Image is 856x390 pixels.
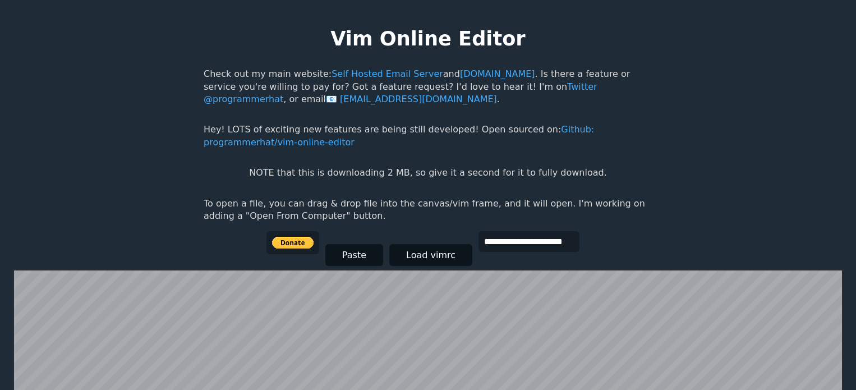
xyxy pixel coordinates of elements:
[460,68,535,79] a: [DOMAIN_NAME]
[204,123,652,149] p: Hey! LOTS of exciting new features are being still developed! Open sourced on:
[204,68,652,105] p: Check out my main website: and . Is there a feature or service you're willing to pay for? Got a f...
[204,81,597,104] a: Twitter @programmerhat
[204,198,652,223] p: To open a file, you can drag & drop file into the canvas/vim frame, and it will open. I'm working...
[330,25,525,52] h1: Vim Online Editor
[332,68,443,79] a: Self Hosted Email Server
[389,244,472,266] button: Load vimrc
[204,124,594,147] a: Github: programmerhat/vim-online-editor
[325,244,383,266] button: Paste
[249,167,606,179] p: NOTE that this is downloading 2 MB, so give it a second for it to fully download.
[326,94,497,104] a: [EMAIL_ADDRESS][DOMAIN_NAME]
